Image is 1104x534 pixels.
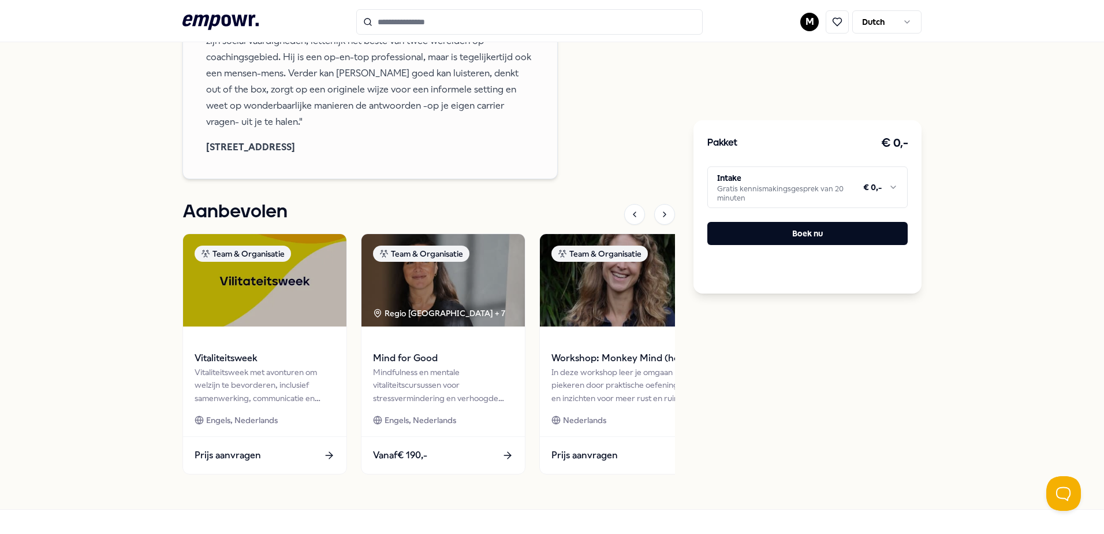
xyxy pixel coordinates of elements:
div: Team & Organisatie [373,246,469,262]
div: In deze workshop leer je omgaan met piekeren door praktische oefeningen en inzichten voor meer ru... [551,366,692,405]
h3: € 0,- [881,134,908,153]
a: package imageTeam & OrganisatieRegio [GEOGRAPHIC_DATA] + 7Mind for GoodMindfulness en mentale vit... [361,233,525,474]
span: Vanaf € 190,- [373,448,427,463]
span: [STREET_ADDRESS] [206,139,534,155]
a: package imageTeam & OrganisatieVitaliteitsweekVitaliteitsweek met avonturen om welzijn te bevorde... [182,233,347,474]
span: Workshop: Monkey Mind (hoe tem ik mijn piekerverstand?) [551,351,692,366]
span: Mind for Good [373,351,513,366]
span: Nederlands [563,414,606,427]
span: Engels, Nederlands [206,414,278,427]
div: Regio [GEOGRAPHIC_DATA] + 7 [373,307,505,320]
iframe: Help Scout Beacon - Open [1046,476,1081,511]
input: Search for products, categories or subcategories [356,9,703,35]
img: package image [183,234,346,327]
button: Boek nu [707,222,908,245]
h3: Pakket [707,136,737,151]
img: package image [540,234,703,327]
button: M [800,13,819,31]
span: Prijs aanvragen [551,448,618,463]
div: Team & Organisatie [195,246,291,262]
span: Engels, Nederlands [385,414,456,427]
img: package image [361,234,525,327]
div: Team & Organisatie [551,246,648,262]
a: package imageTeam & OrganisatieWorkshop: Monkey Mind (hoe tem ik mijn piekerverstand?)In deze wor... [539,233,704,474]
span: Prijs aanvragen [195,448,261,463]
div: Vitaliteitsweek met avonturen om welzijn te bevorderen, inclusief samenwerking, communicatie en s... [195,366,335,405]
div: Mindfulness en mentale vitaliteitscursussen voor stressvermindering en verhoogde vitaliteit op de... [373,366,513,405]
h1: Aanbevolen [182,198,288,227]
span: Vitaliteitsweek [195,351,335,366]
